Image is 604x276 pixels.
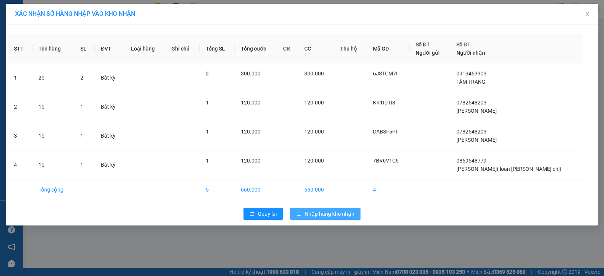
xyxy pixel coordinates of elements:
td: 1b [32,121,74,150]
td: 660.000 [235,179,277,200]
span: [PERSON_NAME] [456,108,497,114]
th: CR [277,34,298,63]
th: Tổng SL [200,34,235,63]
span: Quay lại [258,210,277,218]
span: 1 [80,162,83,168]
span: Người nhận [456,50,485,56]
span: 120.000 [304,100,324,106]
td: Bất kỳ [95,121,125,150]
span: 1 [206,100,209,106]
span: Nhập hàng kho nhận [305,210,354,218]
span: 1 [206,129,209,135]
span: TÂM TRANG [456,79,485,85]
span: 2 [80,75,83,81]
th: Mã GD [367,34,410,63]
span: 300.000 [241,71,260,77]
button: downloadNhập hàng kho nhận [290,208,361,220]
span: 120.000 [241,100,260,106]
td: 2b [32,63,74,92]
span: 2 [206,71,209,77]
span: 1 [206,158,209,164]
span: 6JSTCM7I [373,71,398,77]
span: KR1IDTI8 [373,100,395,106]
td: 660.000 [298,179,334,200]
td: Tổng cộng [32,179,74,200]
td: 5 [200,179,235,200]
td: 4 [8,150,32,179]
span: 0913463303 [456,71,487,77]
button: Close [577,4,598,25]
td: Bất kỳ [95,63,125,92]
td: 1 [8,63,32,92]
th: Loại hàng [125,34,165,63]
td: 1b [32,150,74,179]
span: Số ĐT [456,41,471,48]
span: download [296,211,302,217]
span: DAB3F5PI [373,129,397,135]
span: 120.000 [241,158,260,164]
th: Tên hàng [32,34,74,63]
span: [PERSON_NAME] [456,137,497,143]
th: ĐVT [95,34,125,63]
td: Bất kỳ [95,92,125,121]
th: CC [298,34,334,63]
span: 120.000 [304,158,324,164]
span: 7BV6V1C6 [373,158,399,164]
span: rollback [250,211,255,217]
span: close [584,11,590,17]
td: 4 [367,179,410,200]
span: 0782548203 [456,100,487,106]
button: rollbackQuay lại [243,208,283,220]
th: Thu hộ [334,34,367,63]
th: STT [8,34,32,63]
td: 1b [32,92,74,121]
span: [PERSON_NAME]( loan [PERSON_NAME] chỉ) [456,166,561,172]
span: 1 [80,104,83,110]
span: 0869548779 [456,158,487,164]
td: 3 [8,121,32,150]
th: Tổng cước [235,34,277,63]
span: Số ĐT [416,41,430,48]
td: 2 [8,92,32,121]
th: SL [74,34,95,63]
th: Ghi chú [165,34,199,63]
span: Người gửi [416,50,440,56]
span: 0782548203 [456,129,487,135]
span: 300.000 [304,71,324,77]
span: 1 [80,133,83,139]
td: Bất kỳ [95,150,125,179]
span: XÁC NHẬN SỐ HÀNG NHẬP VÀO KHO NHẬN [15,10,135,17]
span: 120.000 [241,129,260,135]
span: 120.000 [304,129,324,135]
